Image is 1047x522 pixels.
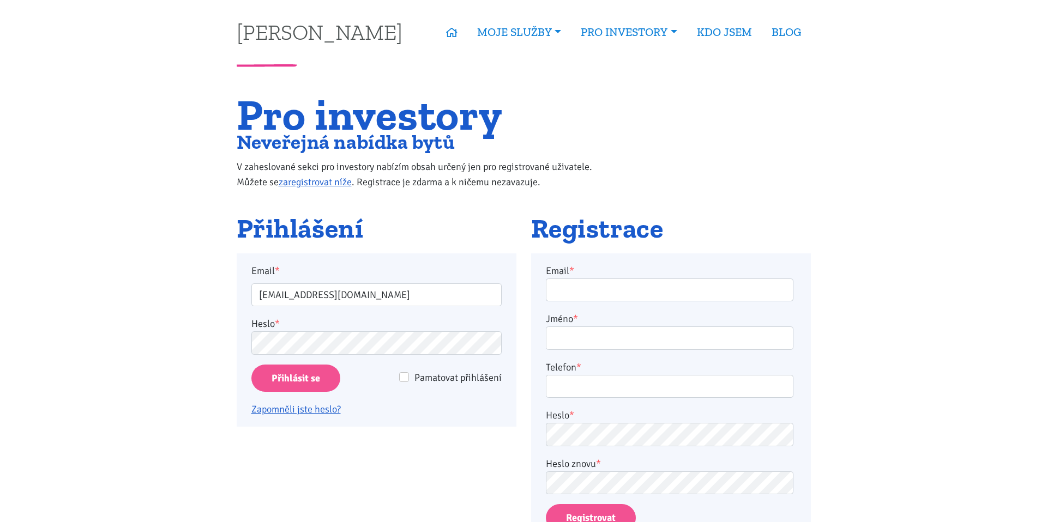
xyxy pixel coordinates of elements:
[414,372,502,384] span: Pamatovat přihlášení
[237,96,615,133] h1: Pro investory
[237,21,402,43] a: [PERSON_NAME]
[237,214,516,244] h2: Přihlášení
[251,365,340,392] input: Přihlásit se
[569,409,574,421] abbr: required
[571,20,687,45] a: PRO INVESTORY
[569,265,574,277] abbr: required
[531,214,811,244] h2: Registrace
[546,360,581,375] label: Telefon
[251,403,341,415] a: Zapomněli jste heslo?
[237,159,615,190] p: V zaheslované sekci pro investory nabízím obsah určený jen pro registrované uživatele. Můžete se ...
[237,133,615,151] h2: Neveřejná nabídka bytů
[762,20,811,45] a: BLOG
[244,263,509,278] label: Email
[279,176,352,188] a: zaregistrovat níže
[546,263,574,278] label: Email
[596,458,601,470] abbr: required
[576,361,581,373] abbr: required
[546,311,578,326] label: Jméno
[573,313,578,325] abbr: required
[546,456,601,471] label: Heslo znovu
[546,408,574,423] label: Heslo
[251,316,280,331] label: Heslo
[467,20,571,45] a: MOJE SLUŽBY
[687,20,762,45] a: KDO JSEM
